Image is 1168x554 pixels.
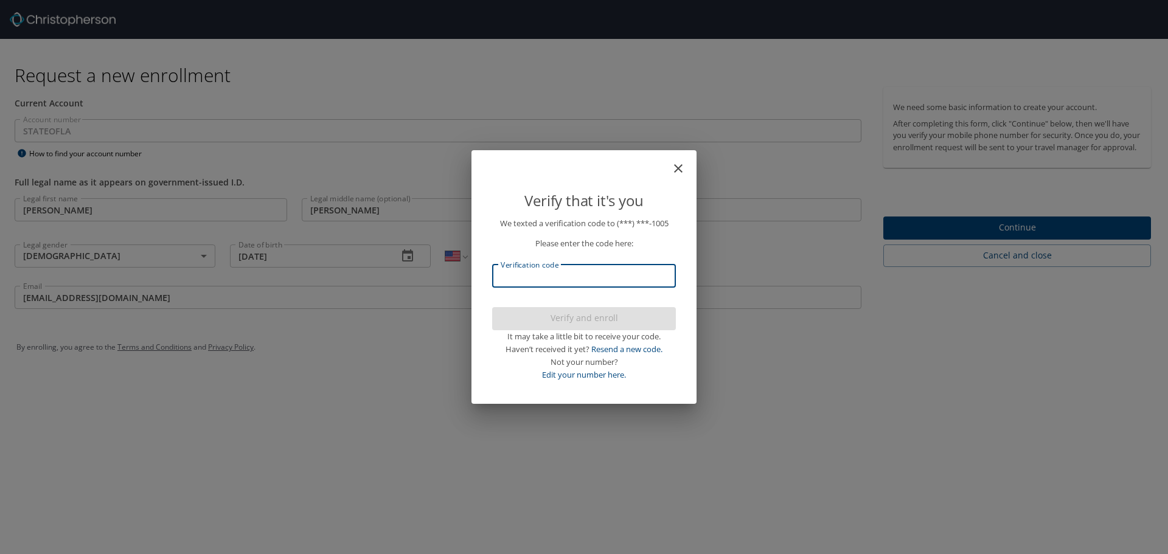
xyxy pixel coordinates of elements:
[492,189,676,212] p: Verify that it's you
[542,369,626,380] a: Edit your number here.
[492,330,676,343] div: It may take a little bit to receive your code.
[492,343,676,356] div: Haven’t received it yet?
[492,237,676,250] p: Please enter the code here:
[492,356,676,369] div: Not your number?
[677,155,692,170] button: close
[591,344,662,355] a: Resend a new code.
[492,217,676,230] p: We texted a verification code to (***) ***- 1005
